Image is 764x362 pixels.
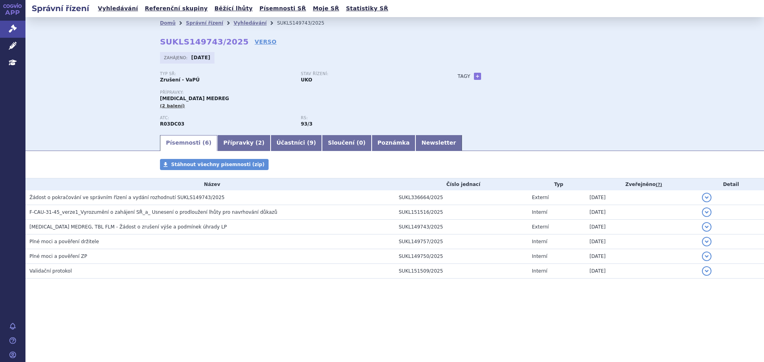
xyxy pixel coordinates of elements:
span: [MEDICAL_DATA] MEDREG [160,96,229,101]
th: Název [25,178,395,190]
p: RS: [301,116,434,120]
span: 2 [258,139,262,146]
th: Detail [698,178,764,190]
a: Sloučení (0) [322,135,371,151]
th: Zveřejněno [585,178,698,190]
button: detail [702,237,711,246]
span: Externí [532,195,549,200]
a: Písemnosti (6) [160,135,217,151]
span: Plné moci a pověření ZP [29,254,87,259]
a: VERSO [255,38,277,46]
span: 6 [205,139,209,146]
a: Písemnosti SŘ [257,3,308,14]
abbr: (?) [656,182,662,188]
strong: SUKLS149743/2025 [160,37,249,46]
strong: [DATE] [191,55,210,60]
a: Newsletter [415,135,462,151]
th: Číslo jednací [395,178,528,190]
li: SUKLS149743/2025 [277,17,335,29]
strong: MONTELUKAST [160,121,184,127]
a: Referenční skupiny [142,3,210,14]
td: [DATE] [585,234,698,249]
span: Plné moci a pověření držitele [29,239,99,244]
td: SUKL336664/2025 [395,190,528,205]
button: detail [702,252,711,261]
a: Správní řízení [186,20,223,26]
td: [DATE] [585,220,698,234]
a: Přípravky (2) [217,135,270,151]
td: SUKL151509/2025 [395,264,528,279]
button: detail [702,207,711,217]
p: Typ SŘ: [160,72,293,76]
a: Moje SŘ [310,3,341,14]
span: Žádost o pokračování ve správním řízení a vydání rozhodnutí SUKLS149743/2025 [29,195,225,200]
span: 0 [359,139,363,146]
span: F-CAU-31-45_verze1_Vyrozumění o zahájení SŘ_a_ Usnesení o prodloužení lhůty pro navrhování důkazů [29,209,277,215]
h2: Správní řízení [25,3,95,14]
td: [DATE] [585,264,698,279]
a: Stáhnout všechny písemnosti (zip) [160,159,269,170]
td: [DATE] [585,205,698,220]
strong: UKO [301,77,312,83]
th: Typ [528,178,586,190]
td: [DATE] [585,190,698,205]
button: detail [702,222,711,232]
a: Běžící lhůty [212,3,255,14]
td: [DATE] [585,249,698,264]
p: Stav řízení: [301,72,434,76]
a: Poznámka [372,135,416,151]
span: Interní [532,209,548,215]
td: SUKL149750/2025 [395,249,528,264]
span: Interní [532,254,548,259]
button: detail [702,193,711,202]
span: MONTELUKAST MEDREG, TBL FLM - Žádost o zrušení výše a podmínek úhrady LP [29,224,227,230]
span: Externí [532,224,549,230]
span: Zahájeno: [164,54,189,61]
button: detail [702,266,711,276]
td: SUKL149757/2025 [395,234,528,249]
span: (2 balení) [160,103,185,108]
a: Vyhledávání [234,20,267,26]
td: SUKL151516/2025 [395,205,528,220]
span: 9 [310,139,314,146]
span: Validační protokol [29,268,72,274]
span: Stáhnout všechny písemnosti (zip) [171,162,265,167]
strong: Zrušení - VaPÚ [160,77,200,83]
a: + [474,73,481,80]
span: Interní [532,268,548,274]
p: ATC: [160,116,293,120]
a: Statistiky SŘ [343,3,390,14]
span: Interní [532,239,548,244]
a: Domů [160,20,175,26]
p: Přípravky: [160,90,442,95]
strong: preventivní antiastmatika, antileukotrieny, p.o. [301,121,312,127]
td: SUKL149743/2025 [395,220,528,234]
a: Účastníci (9) [271,135,322,151]
h3: Tagy [458,72,470,81]
a: Vyhledávání [95,3,140,14]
